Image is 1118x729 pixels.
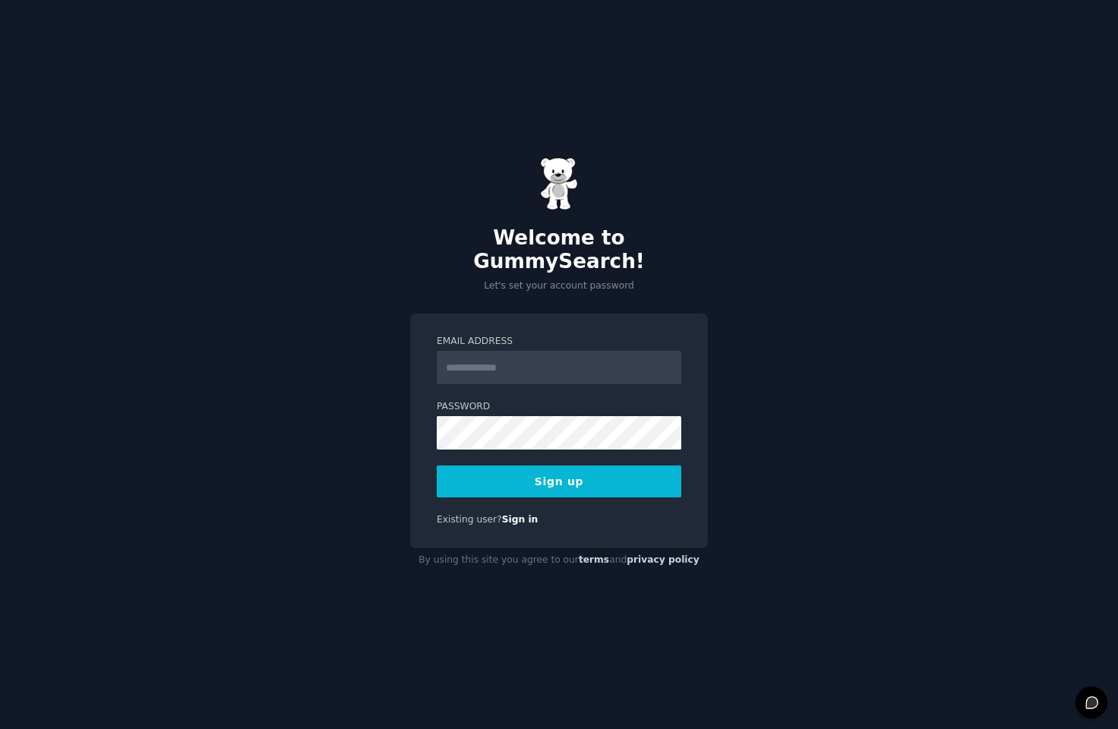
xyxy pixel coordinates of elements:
img: Gummy Bear [540,157,578,210]
a: privacy policy [627,554,700,565]
button: Sign up [437,465,681,497]
p: Let's set your account password [410,279,708,293]
div: By using this site you agree to our and [410,548,708,573]
h2: Welcome to GummySearch! [410,226,708,274]
label: Email Address [437,335,681,349]
a: Sign in [502,514,538,525]
label: Password [437,400,681,414]
a: terms [579,554,609,565]
span: Existing user? [437,514,502,525]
